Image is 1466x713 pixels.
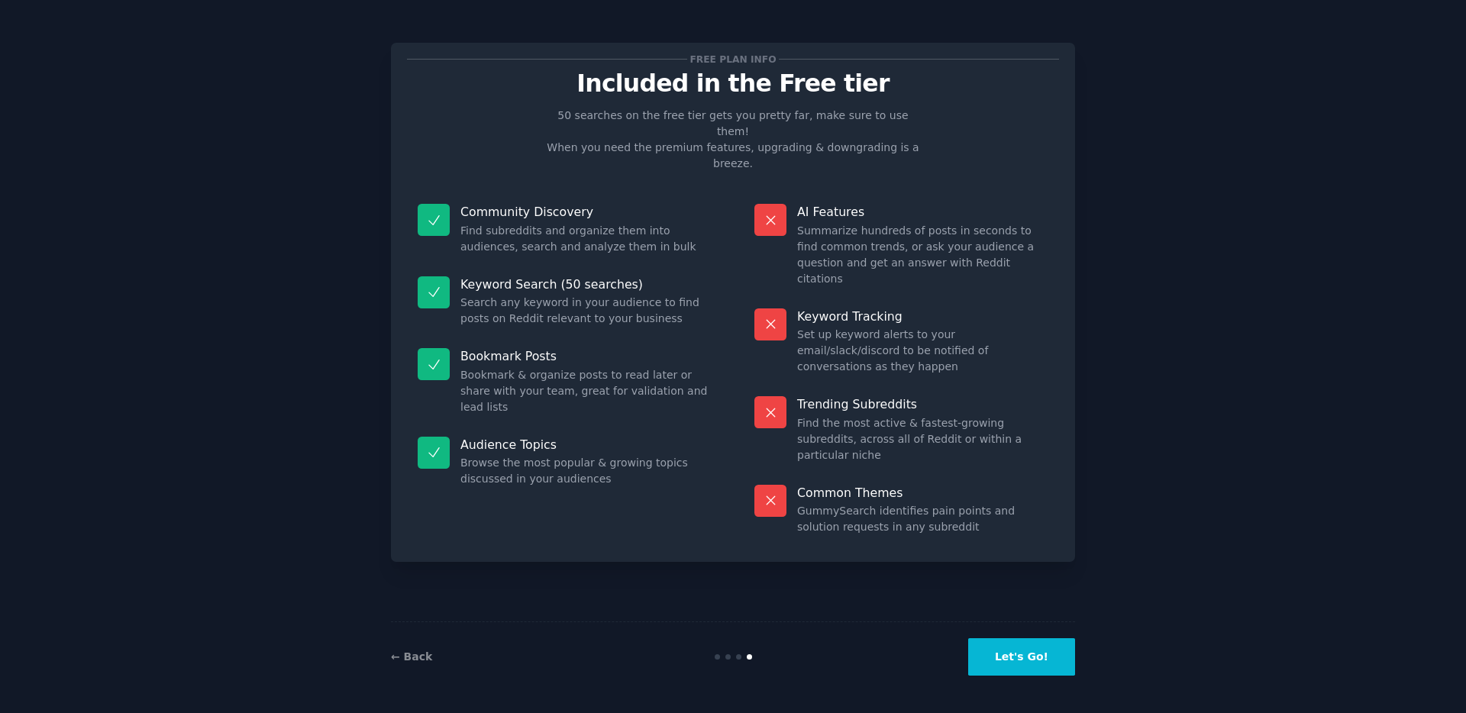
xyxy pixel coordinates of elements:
dd: Search any keyword in your audience to find posts on Reddit relevant to your business [460,295,712,327]
dd: Set up keyword alerts to your email/slack/discord to be notified of conversations as they happen [797,327,1048,375]
dd: Find the most active & fastest-growing subreddits, across all of Reddit or within a particular niche [797,415,1048,463]
dd: Find subreddits and organize them into audiences, search and analyze them in bulk [460,223,712,255]
dd: Browse the most popular & growing topics discussed in your audiences [460,455,712,487]
p: 50 searches on the free tier gets you pretty far, make sure to use them! When you need the premiu... [541,108,925,172]
p: Bookmark Posts [460,348,712,364]
a: ← Back [391,650,432,663]
dd: GummySearch identifies pain points and solution requests in any subreddit [797,503,1048,535]
p: Audience Topics [460,437,712,453]
button: Let's Go! [968,638,1075,676]
p: AI Features [797,204,1048,220]
p: Community Discovery [460,204,712,220]
span: Free plan info [687,51,779,67]
p: Included in the Free tier [407,70,1059,97]
p: Keyword Tracking [797,308,1048,324]
p: Trending Subreddits [797,396,1048,412]
p: Common Themes [797,485,1048,501]
p: Keyword Search (50 searches) [460,276,712,292]
dd: Bookmark & organize posts to read later or share with your team, great for validation and lead lists [460,367,712,415]
dd: Summarize hundreds of posts in seconds to find common trends, or ask your audience a question and... [797,223,1048,287]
